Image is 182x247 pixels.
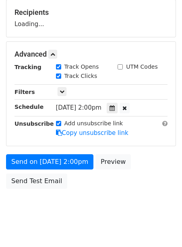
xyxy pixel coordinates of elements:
label: Track Opens [64,63,99,71]
strong: Filters [14,89,35,95]
iframe: Chat Widget [142,208,182,247]
h5: Recipients [14,8,168,17]
strong: Tracking [14,64,41,70]
h5: Advanced [14,50,168,59]
label: Track Clicks [64,72,97,80]
strong: Unsubscribe [14,120,54,127]
a: Copy unsubscribe link [56,129,128,137]
strong: Schedule [14,104,43,110]
a: Preview [95,154,131,169]
label: Add unsubscribe link [64,119,123,128]
label: UTM Codes [126,63,157,71]
div: Loading... [14,8,168,29]
a: Send Test Email [6,174,67,189]
a: Send on [DATE] 2:00pm [6,154,93,169]
span: [DATE] 2:00pm [56,104,101,111]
